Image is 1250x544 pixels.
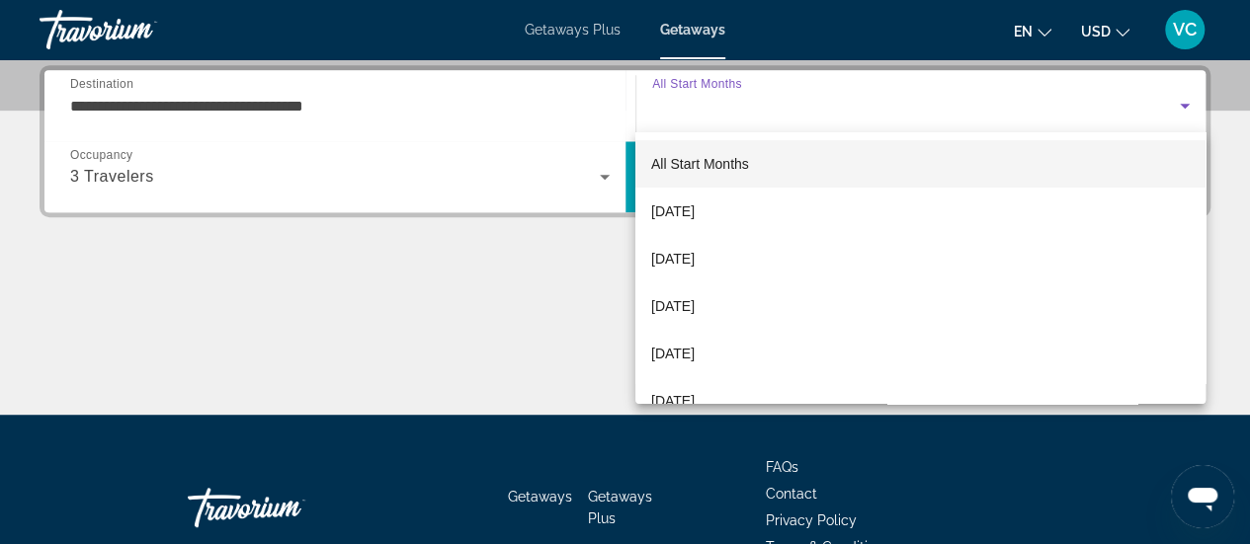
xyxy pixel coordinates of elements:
span: [DATE] [651,342,695,365]
iframe: Button to launch messaging window [1171,465,1234,528]
span: [DATE] [651,199,695,223]
span: [DATE] [651,389,695,413]
span: All Start Months [651,156,749,172]
span: [DATE] [651,294,695,318]
span: [DATE] [651,247,695,271]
